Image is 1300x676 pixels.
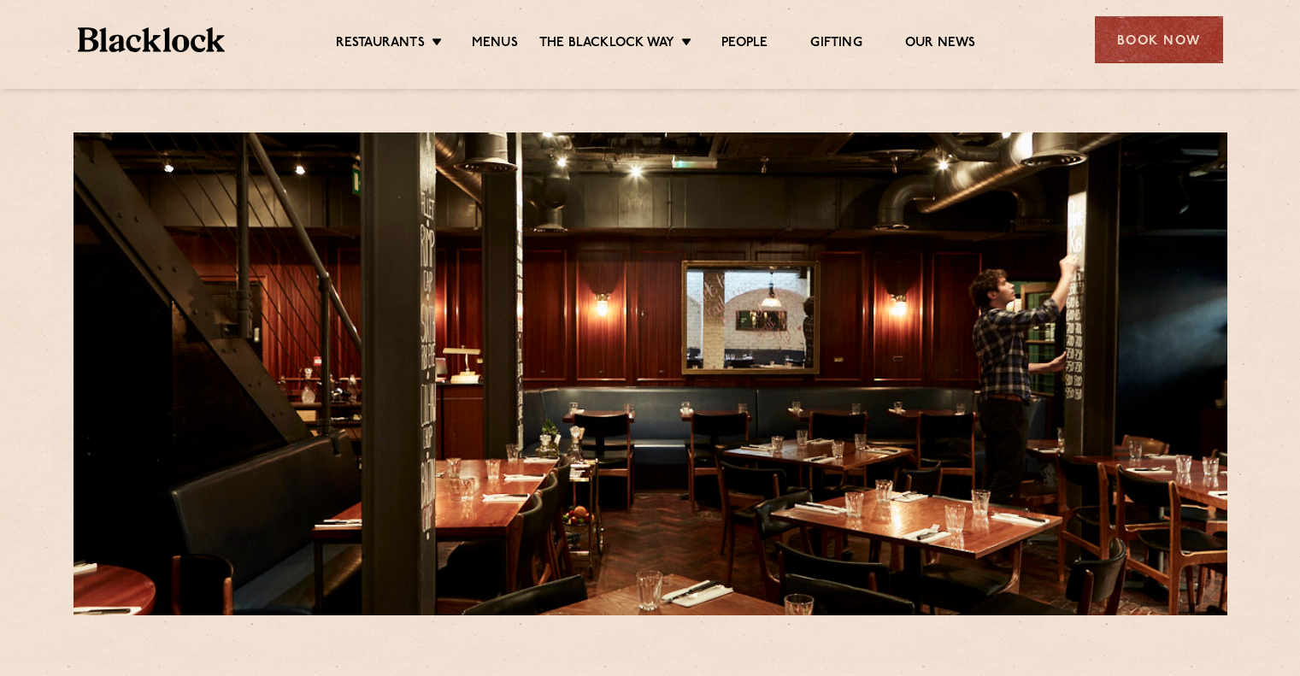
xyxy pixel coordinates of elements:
[78,27,226,52] img: BL_Textured_Logo-footer-cropped.svg
[539,35,674,54] a: The Blacklock Way
[905,35,976,54] a: Our News
[336,35,425,54] a: Restaurants
[721,35,768,54] a: People
[810,35,862,54] a: Gifting
[1095,16,1223,63] div: Book Now
[472,35,518,54] a: Menus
